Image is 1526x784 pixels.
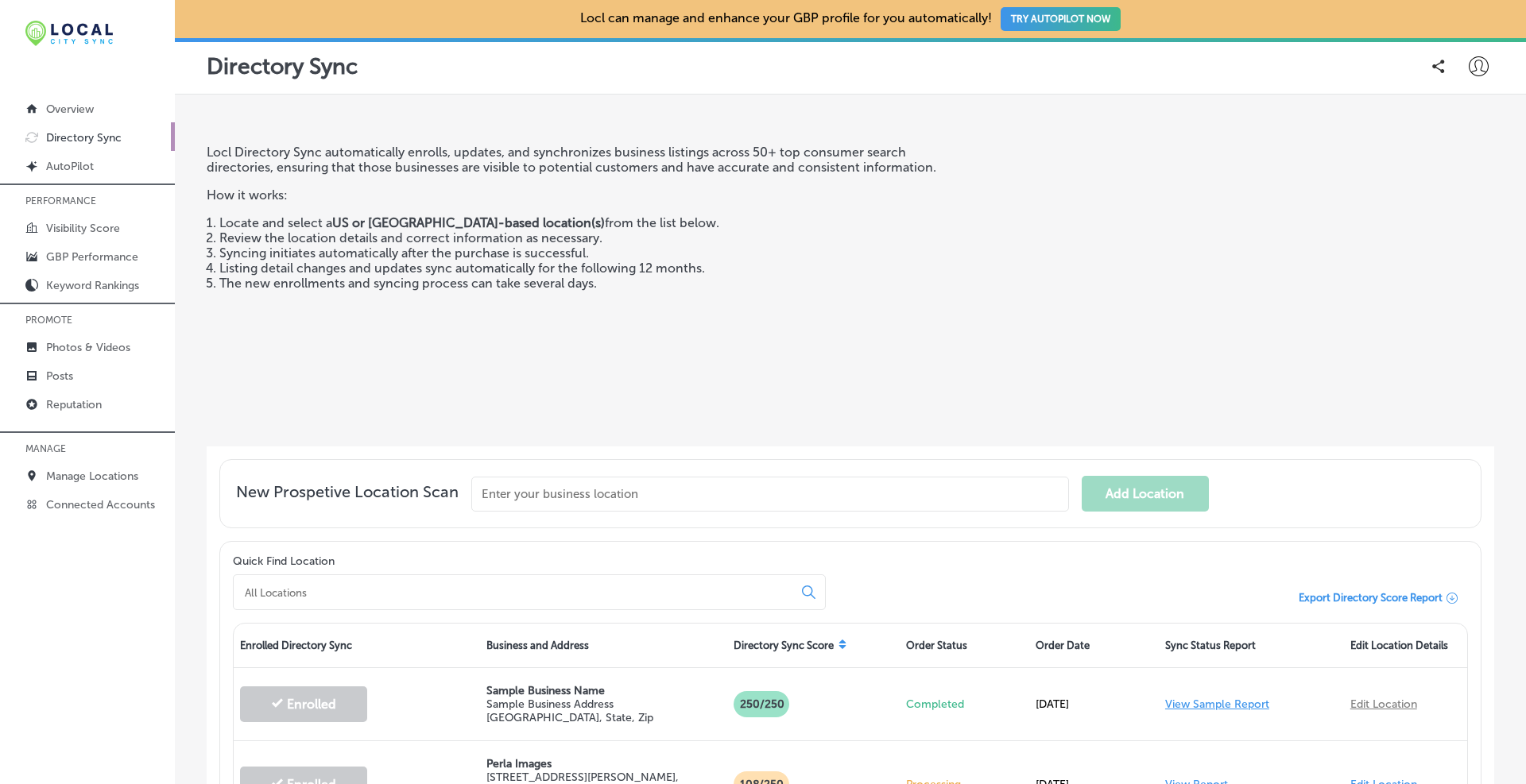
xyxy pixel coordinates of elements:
input: Enter your business location [471,477,1069,512]
img: 12321ecb-abad-46dd-be7f-2600e8d3409flocal-city-sync-logo-rectangle.png [25,21,113,46]
p: Locl Directory Sync automatically enrolls, updates, and synchronizes business listings across 50+... [207,145,971,175]
p: Reputation [46,398,102,411]
p: Perla Images [486,757,720,770]
p: 250/250 [734,691,789,717]
li: Locate and select a from the list below. [219,215,971,230]
div: Enrolled Directory Sync [234,624,480,667]
div: Directory Sync Score [727,624,900,667]
span: Export Directory Score Report [1299,592,1443,604]
strong: US or [GEOGRAPHIC_DATA]-based location(s) [332,215,605,230]
p: Visibility Score [46,222,120,235]
p: Sample Business Address [486,697,720,711]
p: Overview [46,102,94,116]
button: Add Location [1082,476,1209,512]
div: Order Date [1029,624,1159,667]
p: GBP Performance [46,250,138,264]
a: View Sample Report [1165,697,1269,711]
p: AutoPilot [46,160,94,173]
button: TRY AUTOPILOT NOW [1001,7,1121,31]
p: Connected Accounts [46,498,155,512]
span: New Prospetive Location Scan [236,482,459,512]
p: Directory Sync [207,53,358,79]
p: Directory Sync [46,131,122,145]
div: [DATE] [1029,682,1159,727]
div: Business and Address [480,624,726,667]
li: Syncing initiates automatically after the purchase is successful. [219,245,971,261]
input: All Locations [243,585,789,600]
a: Edit Location [1350,697,1417,711]
li: The new enrollments and syncing process can take several days. [219,276,971,291]
p: Manage Locations [46,469,138,483]
li: Review the location details and correct information as necessary. [219,230,971,245]
p: Keyword Rankings [46,279,139,292]
button: Enrolled [240,686,367,722]
li: Listing detail changes and updates sync automatically for the following 12 months. [219,261,971,276]
label: Quick Find Location [233,554,335,568]
p: Completed [906,697,1023,711]
p: Sample Business Name [486,684,720,697]
iframe: Locl: Directory Sync Overview [984,145,1494,431]
p: Photos & Videos [46,341,130,354]
p: [GEOGRAPHIC_DATA], State, Zip [486,711,720,724]
p: How it works: [207,175,971,203]
p: Posts [46,369,73,383]
div: Order Status [900,624,1029,667]
div: Edit Location Details [1344,624,1467,667]
div: Sync Status Report [1159,624,1344,667]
